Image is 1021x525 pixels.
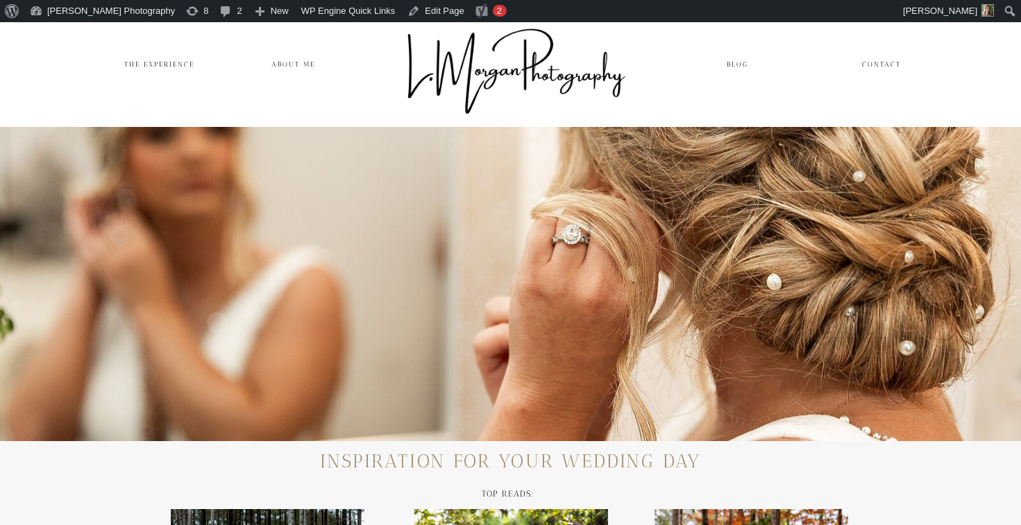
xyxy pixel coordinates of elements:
[903,6,977,16] span: [PERSON_NAME]
[711,58,763,71] a: Blog
[124,58,199,71] a: The Experience
[302,452,720,476] h2: inspiration for your wedding day
[497,6,502,16] span: 2
[432,490,584,503] h2: TOP READS:
[856,58,901,71] a: Contact
[271,58,321,71] a: ABOUT me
